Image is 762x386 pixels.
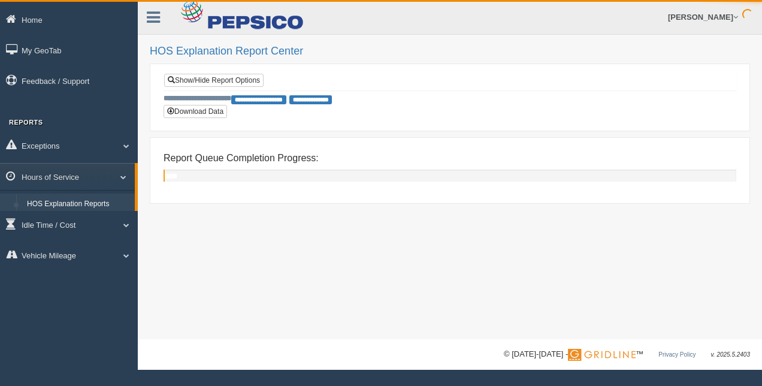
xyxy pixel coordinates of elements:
button: Download Data [164,105,227,118]
h4: Report Queue Completion Progress: [164,153,736,164]
a: Privacy Policy [658,351,696,358]
span: v. 2025.5.2403 [711,351,750,358]
h2: HOS Explanation Report Center [150,46,750,58]
div: © [DATE]-[DATE] - ™ [504,348,750,361]
a: Show/Hide Report Options [164,74,264,87]
img: Gridline [568,349,636,361]
a: HOS Explanation Reports [22,194,135,215]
